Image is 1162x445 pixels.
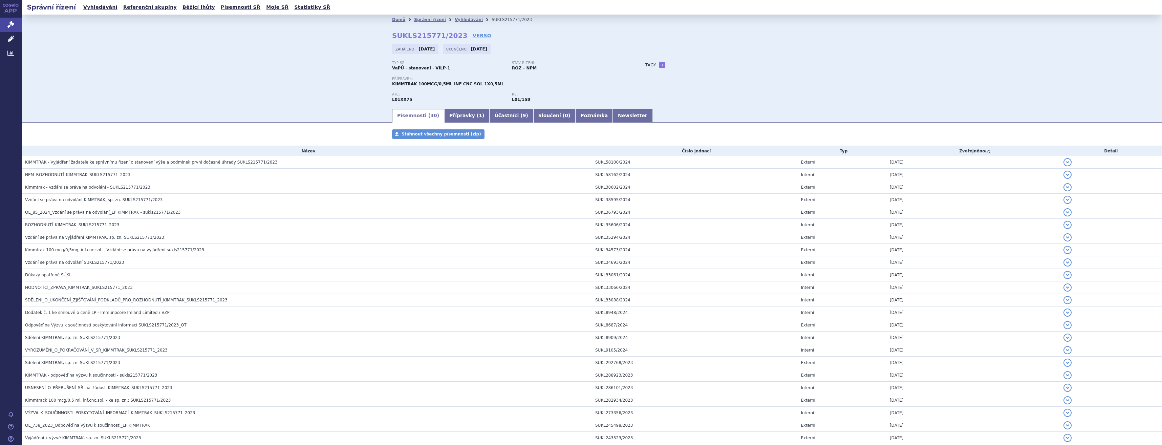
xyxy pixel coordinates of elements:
[886,294,1060,306] td: [DATE]
[25,172,130,177] span: NPM_ROZHODNUTÍ_KIMMTRAK_SUKLS215771_2023
[592,394,797,407] td: SUKL282934/2023
[471,47,487,51] strong: [DATE]
[392,66,450,70] strong: VaPÚ - stanovení - VILP-1
[645,61,656,69] h3: Tagy
[25,360,120,365] span: Sdělení KIMMTRAK, sp. zn. SUKLS215771/2023
[1063,196,1072,204] button: detail
[512,97,530,102] strong: tebentafusp
[801,285,814,290] span: Interní
[592,194,797,206] td: SUKL38595/2024
[25,398,171,403] span: Kimmtrack 100 mcg/0,5 ml, inf.cnc.sol. - ke sp. zn.: SUKLS215771/2023
[886,419,1060,432] td: [DATE]
[392,77,632,81] p: Přípravek:
[801,222,814,227] span: Interní
[25,210,180,215] span: OL_85_2024_Vzdání se práva na odvolání_LP KIMMTRAK - sukls215771/2023
[292,3,332,12] a: Statistiky SŘ
[25,222,120,227] span: ROZHODNUTÍ_KIMMTRAK_SUKLS215771_2023
[455,17,483,22] a: Vyhledávání
[613,109,652,123] a: Newsletter
[1063,309,1072,317] button: detail
[392,129,485,139] a: Stáhnout všechny písemnosti (zip)
[430,113,437,118] span: 30
[1060,146,1162,156] th: Detail
[1063,409,1072,417] button: detail
[801,423,815,428] span: Externí
[592,306,797,319] td: SUKL8948/2024
[886,156,1060,169] td: [DATE]
[1063,283,1072,292] button: detail
[592,269,797,281] td: SUKL33061/2024
[886,194,1060,206] td: [DATE]
[592,332,797,344] td: SUKL8909/2024
[801,373,815,378] span: Externí
[592,156,797,169] td: SUKL58100/2024
[489,109,533,123] a: Účastníci (9)
[25,348,168,353] span: VYROZUMĚNÍ_O_POKRAČOVÁNÍ_V_SŘ_KIMMTRAK_SUKLS215771_2023
[22,146,592,156] th: Název
[886,357,1060,369] td: [DATE]
[985,149,990,154] abbr: (?)
[801,235,815,240] span: Externí
[801,385,814,390] span: Interní
[392,61,505,65] p: Typ SŘ:
[886,394,1060,407] td: [DATE]
[801,323,815,327] span: Externí
[414,17,446,22] a: Správní řízení
[1063,396,1072,404] button: detail
[1063,296,1072,304] button: detail
[523,113,526,118] span: 9
[592,231,797,244] td: SUKL35294/2024
[25,197,163,202] span: Vzdání se práva na odvolání KIMMTRAK, sp. zn. SUKLS215771/2023
[402,132,481,136] span: Stáhnout všechny písemnosti (zip)
[801,273,814,277] span: Interní
[592,357,797,369] td: SUKL292768/2023
[886,281,1060,294] td: [DATE]
[592,244,797,256] td: SUKL34573/2024
[533,109,575,123] a: Sloučení (0)
[512,92,625,97] p: RS:
[592,407,797,419] td: SUKL273356/2023
[25,260,124,265] span: Vzdání se práva na odvolání SUKLS215771/2023
[25,436,141,440] span: Vyjádření k výzvě KIMMTRAK, sp. zn. SUKLS215771/2023
[392,31,468,40] strong: SUKLS215771/2023
[1063,258,1072,267] button: detail
[1063,171,1072,179] button: detail
[592,281,797,294] td: SUKL33066/2024
[1063,321,1072,329] button: detail
[25,248,204,252] span: Kimmtrak 100 mcg/0,5mg, inf.cnc.sol. - Vzdání se práva na vyjádření sukls215771/2023
[492,15,541,25] li: SUKLS215771/2023
[659,62,665,68] a: +
[886,146,1060,156] th: Zveřejněno
[121,3,179,12] a: Referenční skupiny
[444,109,489,123] a: Přípravky (1)
[1063,371,1072,379] button: detail
[479,113,482,118] span: 1
[1063,421,1072,429] button: detail
[801,298,814,302] span: Interní
[886,206,1060,219] td: [DATE]
[886,269,1060,281] td: [DATE]
[1063,271,1072,279] button: detail
[801,260,815,265] span: Externí
[801,335,814,340] span: Interní
[25,373,157,378] span: KIMMTRAK - odpověď na výzvu k součinnosti - sukls215771/2023
[592,319,797,332] td: SUKL8687/2024
[801,160,815,165] span: Externí
[801,410,814,415] span: Interní
[592,206,797,219] td: SUKL36793/2024
[180,3,217,12] a: Běžící lhůty
[592,432,797,444] td: SUKL243523/2023
[592,256,797,269] td: SUKL34693/2024
[219,3,262,12] a: Písemnosti SŘ
[392,82,504,86] span: KIMMTRAK 100MCG/0,5ML INF CNC SOL 1X0,5ML
[592,181,797,194] td: SUKL38602/2024
[1063,346,1072,354] button: detail
[512,66,537,70] strong: ROZ – NPM
[25,323,187,327] span: Odpověď na Výzvu k součinnosti poskytování informací SUKLS215771/2023_OT
[25,273,71,277] span: Důkazy opatřené SÚKL
[473,32,491,39] a: VERSO
[392,97,412,102] strong: TEBENTAFUSP
[886,256,1060,269] td: [DATE]
[801,172,814,177] span: Interní
[1063,434,1072,442] button: detail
